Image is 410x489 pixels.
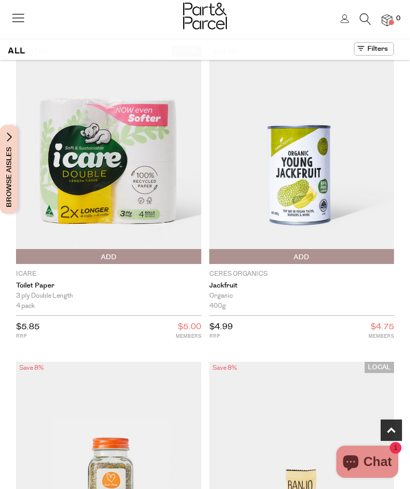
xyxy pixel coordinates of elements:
span: $5.00 [178,320,201,334]
small: RRP [209,332,233,340]
span: $4.99 [209,321,233,332]
span: 0 [393,14,403,24]
small: MEMBERS [176,332,201,340]
small: MEMBERS [368,332,394,340]
span: $4.75 [370,320,394,334]
h1: ALL [8,42,26,60]
p: icare [16,269,201,279]
small: RRP [16,332,40,340]
inbox-online-store-chat: Shopify online store chat [333,446,401,480]
button: Add To Parcel [16,249,201,264]
span: $5.85 [16,321,40,332]
div: 3 ply Double Length [16,291,201,301]
button: Add To Parcel [209,249,395,264]
img: Jackfruit [209,45,395,264]
span: LOCAL [365,362,394,373]
span: Browse Aisles [3,125,15,214]
p: Ceres Organics [209,269,395,279]
span: 4 pack [16,301,35,311]
span: 400g [209,301,226,311]
div: Save 8% [16,362,47,375]
div: Organic [209,291,395,301]
img: Toilet Paper [16,45,201,264]
img: Part&Parcel [183,3,227,29]
div: Save 8% [209,362,240,375]
a: Jackfruit [209,282,395,290]
a: Toilet Paper [16,282,201,290]
a: 0 [382,14,392,26]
